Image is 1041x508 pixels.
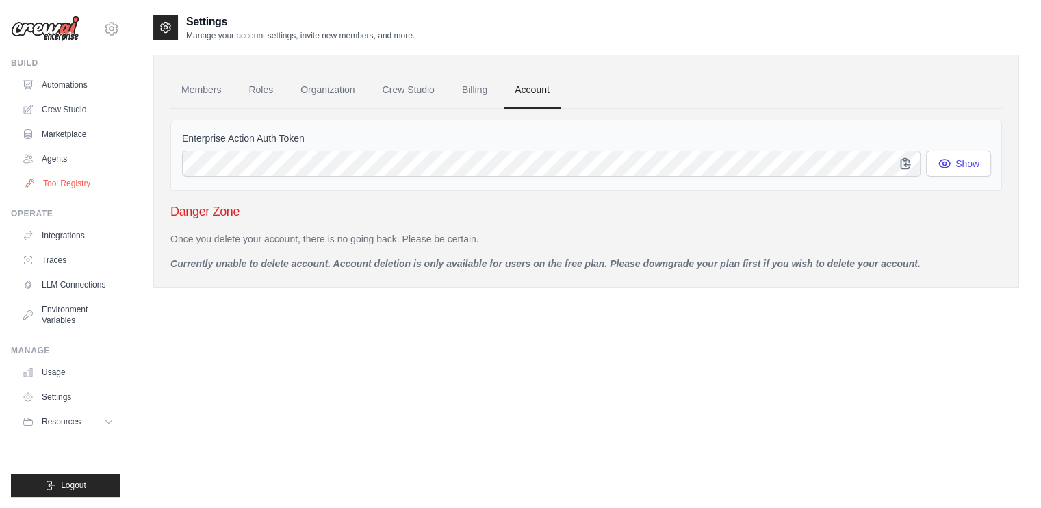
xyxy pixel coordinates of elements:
[372,72,446,109] a: Crew Studio
[170,232,1002,246] p: Once you delete your account, there is no going back. Please be certain.
[170,202,1002,221] h3: Danger Zone
[11,58,120,68] div: Build
[11,345,120,356] div: Manage
[18,173,121,194] a: Tool Registry
[170,72,232,109] a: Members
[182,131,990,145] label: Enterprise Action Auth Token
[16,361,120,383] a: Usage
[16,386,120,408] a: Settings
[186,14,415,30] h2: Settings
[42,416,81,427] span: Resources
[16,99,120,120] a: Crew Studio
[11,474,120,497] button: Logout
[504,72,561,109] a: Account
[170,257,1002,270] p: Currently unable to delete account. Account deletion is only available for users on the free plan...
[926,151,991,177] button: Show
[16,225,120,246] a: Integrations
[11,16,79,42] img: Logo
[16,74,120,96] a: Automations
[16,411,120,433] button: Resources
[237,72,284,109] a: Roles
[61,480,86,491] span: Logout
[16,148,120,170] a: Agents
[16,299,120,331] a: Environment Variables
[186,30,415,41] p: Manage your account settings, invite new members, and more.
[290,72,365,109] a: Organization
[16,274,120,296] a: LLM Connections
[16,123,120,145] a: Marketplace
[16,249,120,271] a: Traces
[451,72,498,109] a: Billing
[11,208,120,219] div: Operate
